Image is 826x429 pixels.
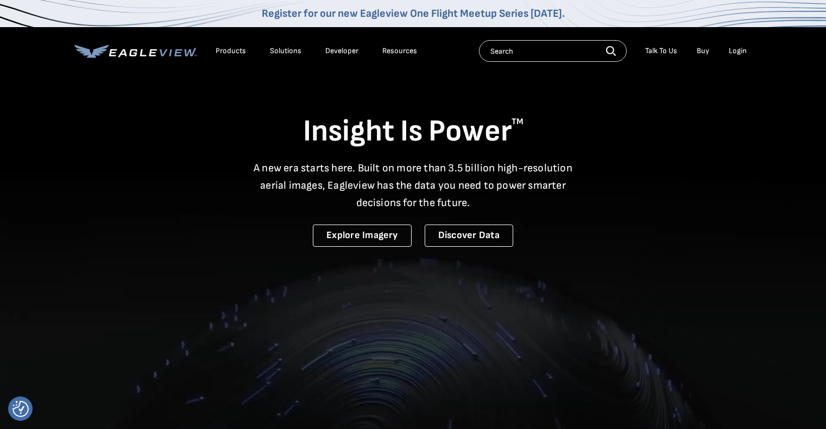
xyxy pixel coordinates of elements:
[697,46,709,56] a: Buy
[512,117,524,127] sup: TM
[729,46,747,56] div: Login
[425,225,513,247] a: Discover Data
[216,46,246,56] div: Products
[247,159,579,212] p: A new era starts here. Built on more than 3.5 billion high-resolution aerial images, Eagleview ha...
[12,401,29,417] button: Consent Preferences
[645,46,677,56] div: Talk To Us
[313,225,412,247] a: Explore Imagery
[382,46,417,56] div: Resources
[262,7,565,20] a: Register for our new Eagleview One Flight Meetup Series [DATE].
[74,113,752,151] h1: Insight Is Power
[479,40,627,62] input: Search
[12,401,29,417] img: Revisit consent button
[270,46,301,56] div: Solutions
[325,46,358,56] a: Developer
